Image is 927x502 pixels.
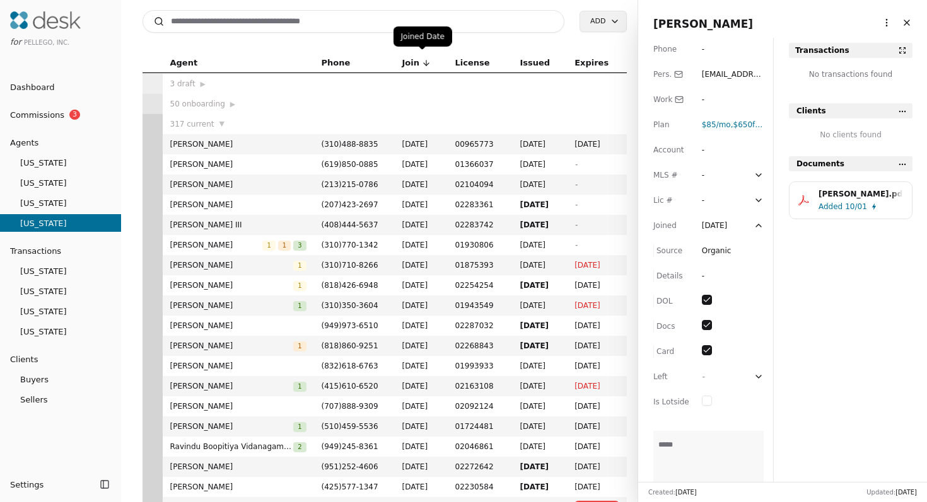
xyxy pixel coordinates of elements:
span: [PERSON_NAME] [170,178,306,191]
span: [DATE] [402,178,440,191]
span: [DATE] [574,380,619,392]
span: [DATE] [402,138,440,151]
span: $650 fee [733,120,765,129]
span: ( 951 ) 252 - 4606 [322,462,378,471]
div: Joined [653,219,689,232]
span: [DATE] [402,360,440,372]
span: [PERSON_NAME] [170,380,294,392]
span: [PERSON_NAME] [170,339,294,352]
span: 02283742 [455,219,505,231]
span: ( 949 ) 973 - 6510 [322,321,378,330]
span: [DATE] [520,219,559,231]
span: Join [402,56,419,70]
span: ( 425 ) 577 - 1347 [322,482,378,491]
span: Ravindu Boopitiya Vidanagamage [170,440,294,453]
button: 1 [293,420,306,433]
span: 02254254 [455,279,505,292]
span: 2 [293,442,306,452]
span: [DATE] [574,420,619,433]
span: 3 [293,241,306,251]
span: 1 [293,341,306,351]
span: [DATE] [402,440,440,453]
span: ( 949 ) 245 - 8361 [322,442,378,451]
span: [PERSON_NAME] [170,138,306,151]
span: [DATE] [402,460,440,473]
button: 1 [293,279,306,292]
span: [DATE] [402,481,440,493]
span: [DATE] [402,279,440,292]
span: 02104094 [455,178,505,191]
span: [DATE] [574,400,619,413]
span: ( 310 ) 770 - 1342 [322,241,378,249]
span: 02287032 [455,319,505,332]
span: [DATE] [520,440,559,453]
div: Pers. [653,68,689,81]
span: [DATE] [520,380,559,392]
button: Add [580,11,626,32]
span: 1 [293,281,306,291]
span: [EMAIL_ADDRESS][DOMAIN_NAME] [702,70,763,104]
span: 1 [293,382,306,392]
span: [DATE] [402,339,440,352]
span: [DATE] [574,319,619,332]
button: 2 [293,440,306,453]
div: - [702,169,751,181]
span: ▶ [201,79,206,90]
span: 02092124 [455,400,505,413]
div: Account [653,144,689,156]
button: 1 [278,239,291,251]
span: ▼ [219,118,224,130]
span: [PERSON_NAME] [170,239,263,251]
span: $85 /mo [702,120,731,129]
span: ( 707 ) 888 - 9309 [322,402,378,411]
span: 02272642 [455,460,505,473]
span: - [574,160,577,169]
div: Organic [702,244,732,257]
span: Clients [796,105,826,117]
div: Plan [653,118,689,131]
span: , [733,120,767,129]
div: - [702,93,764,106]
span: [DATE] [520,460,559,473]
span: [DATE] [520,138,559,151]
span: 01943549 [455,299,505,312]
span: [PERSON_NAME] [170,299,294,312]
span: Phone [322,56,351,70]
span: - [702,372,704,381]
span: ▶ [230,99,235,110]
div: No clients found [789,128,912,141]
div: - [702,270,764,282]
span: [PERSON_NAME] [170,460,306,473]
span: [PERSON_NAME] [170,259,294,271]
div: [PERSON_NAME].pdf [819,188,903,200]
div: Card [653,345,689,358]
button: 1 [262,239,275,251]
span: [DATE] [520,360,559,372]
div: Transactions [795,44,849,57]
div: [DATE] [702,219,728,232]
div: Updated: [866,488,917,497]
span: 02163108 [455,380,505,392]
span: [DATE] [520,198,559,211]
div: MLS # [653,169,689,181]
span: [DATE] [520,339,559,352]
span: 1 [293,422,306,432]
span: [PERSON_NAME] [170,360,306,372]
span: [DATE] [520,420,559,433]
div: - [702,144,764,156]
span: Expires [574,56,609,70]
div: DOL [653,295,689,307]
span: 317 current [170,118,214,130]
div: Work [653,93,689,106]
span: [DATE] [574,138,619,151]
span: [DATE] [402,198,440,211]
span: [DATE] [402,239,440,251]
span: 1 [293,261,306,271]
span: ( 213 ) 215 - 0786 [322,180,378,189]
span: [DATE] [402,219,440,231]
span: [PERSON_NAME] [170,279,294,292]
div: 3 draft [170,77,306,90]
span: 01875393 [455,259,505,271]
button: 1 [293,259,306,271]
span: 00965773 [455,138,505,151]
